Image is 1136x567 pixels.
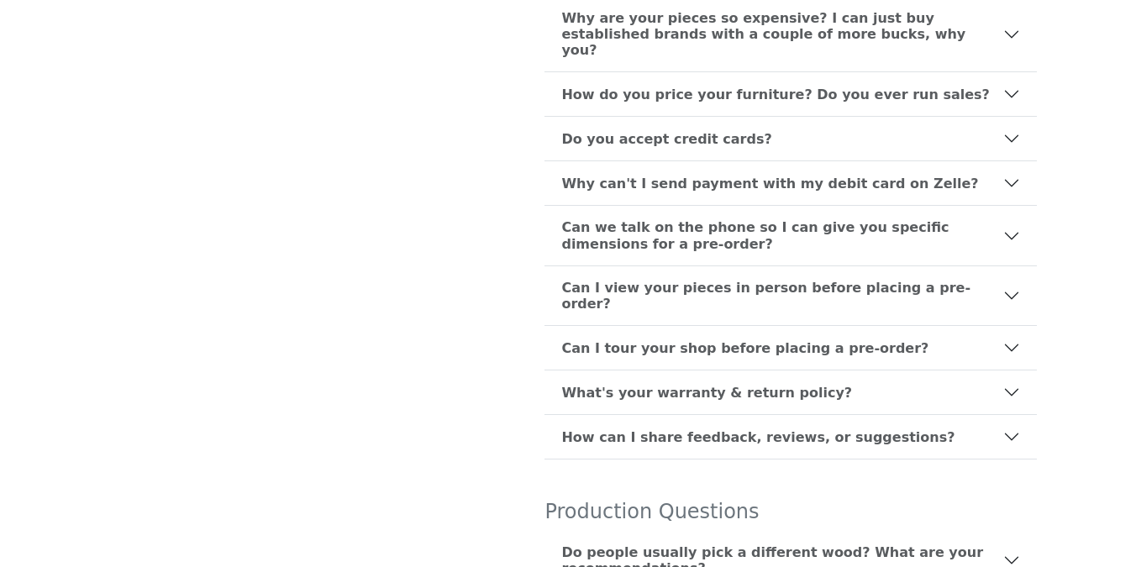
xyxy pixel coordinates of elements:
[544,161,1037,205] button: Why can't I send payment with my debit card on Zelle?
[544,415,1037,459] button: How can I share feedback, reviews, or suggestions?
[561,131,771,147] b: Do you accept credit cards?
[544,326,1037,370] button: Can I tour your shop before placing a pre-order?
[544,117,1037,160] button: Do you accept credit cards?
[544,206,1037,265] button: Can we talk on the phone so I can give you specific dimensions for a pre-order?
[561,219,1003,251] b: Can we talk on the phone so I can give you specific dimensions for a pre-order?
[561,10,1003,59] b: Why are your pieces so expensive? I can just buy established brands with a couple of more bucks, ...
[561,340,928,356] b: Can I tour your shop before placing a pre-order?
[561,385,852,401] b: What's your warranty & return policy?
[544,72,1037,116] button: How do you price your furniture? Do you ever run sales?
[544,500,1037,524] h4: Production Questions
[544,370,1037,414] button: What's your warranty & return policy?
[561,87,989,102] b: How do you price your furniture? Do you ever run sales?
[561,280,1003,312] b: Can I view your pieces in person before placing a pre-order?
[561,429,955,445] b: How can I share feedback, reviews, or suggestions?
[561,176,978,192] b: Why can't I send payment with my debit card on Zelle?
[544,266,1037,325] button: Can I view your pieces in person before placing a pre-order?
